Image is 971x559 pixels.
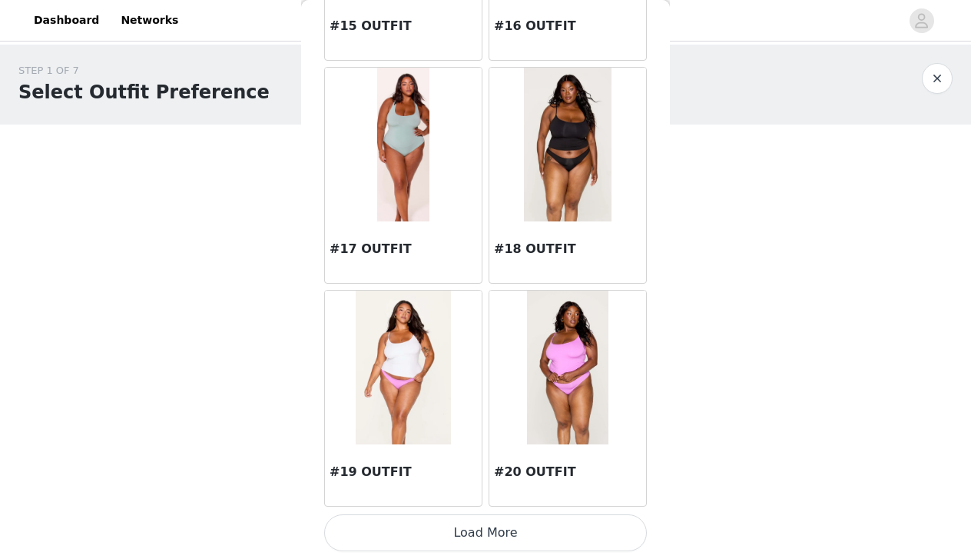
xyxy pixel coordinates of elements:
[18,63,270,78] div: STEP 1 OF 7
[330,17,477,35] h3: #15 OUTFIT
[111,3,187,38] a: Networks
[377,68,429,221] img: #17 OUTFIT
[324,514,647,551] button: Load More
[914,8,929,33] div: avatar
[527,291,608,444] img: #20 OUTFIT
[356,291,451,444] img: #19 OUTFIT
[330,240,477,258] h3: #17 OUTFIT
[494,240,641,258] h3: #18 OUTFIT
[524,68,612,221] img: #18 OUTFIT
[330,463,477,481] h3: #19 OUTFIT
[494,463,641,481] h3: #20 OUTFIT
[494,17,641,35] h3: #16 OUTFIT
[18,78,270,106] h1: Select Outfit Preference
[25,3,108,38] a: Dashboard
